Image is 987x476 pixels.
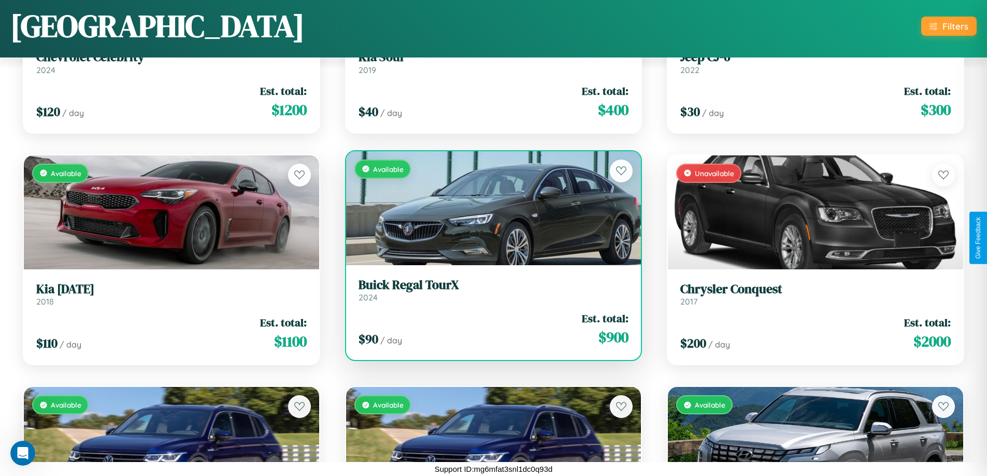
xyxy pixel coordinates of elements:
a: Kia Soul2019 [359,50,629,75]
h3: Chevrolet Celebrity [36,50,307,65]
span: $ 110 [36,335,58,352]
span: Available [51,400,81,409]
span: Est. total: [260,83,307,98]
span: $ 2000 [913,331,951,352]
span: / day [60,339,81,350]
a: Chrysler Conquest2017 [680,282,951,307]
span: 2019 [359,65,376,75]
span: Available [373,165,404,174]
span: $ 120 [36,103,60,120]
button: Filters [921,17,977,36]
span: $ 1200 [271,99,307,120]
span: Est. total: [260,315,307,330]
span: Available [373,400,404,409]
div: Filters [942,21,968,32]
span: Est. total: [904,315,951,330]
a: Chevrolet Celebrity2024 [36,50,307,75]
p: Support ID: mg6mfat3snl1dc0q93d [435,462,553,476]
span: $ 400 [598,99,628,120]
span: / day [708,339,730,350]
span: $ 40 [359,103,378,120]
span: $ 90 [359,330,378,348]
span: 2022 [680,65,699,75]
span: $ 30 [680,103,700,120]
h3: Buick Regal TourX [359,278,629,293]
span: / day [380,335,402,345]
a: Jeep CJ-62022 [680,50,951,75]
span: $ 1100 [274,331,307,352]
span: / day [702,108,724,118]
span: 2024 [36,65,55,75]
span: Est. total: [582,83,628,98]
span: Available [51,169,81,178]
h3: Jeep CJ-6 [680,50,951,65]
span: 2017 [680,296,697,307]
div: Give Feedback [975,217,982,259]
h3: Kia Soul [359,50,629,65]
span: / day [380,108,402,118]
a: Buick Regal TourX2024 [359,278,629,303]
h3: Kia [DATE] [36,282,307,297]
span: / day [62,108,84,118]
span: Est. total: [904,83,951,98]
span: 2018 [36,296,54,307]
h1: [GEOGRAPHIC_DATA] [10,5,305,47]
span: $ 900 [598,327,628,348]
iframe: Intercom live chat [10,441,35,466]
span: Est. total: [582,311,628,326]
span: Available [695,400,725,409]
span: Unavailable [695,169,734,178]
span: $ 300 [921,99,951,120]
a: Kia [DATE]2018 [36,282,307,307]
h3: Chrysler Conquest [680,282,951,297]
span: 2024 [359,292,378,302]
span: $ 200 [680,335,706,352]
